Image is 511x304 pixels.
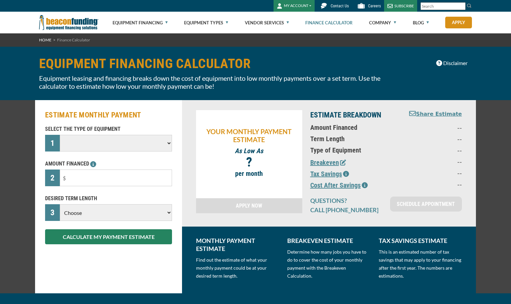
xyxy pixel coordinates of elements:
[413,12,429,33] a: Blog
[310,135,395,143] p: Term Length
[305,12,353,33] a: Finance Calculator
[196,198,302,213] a: APPLY NOW
[432,57,472,69] button: Disclaimer
[113,12,168,33] a: Equipment Financing
[199,158,299,166] p: ?
[310,206,382,214] p: CALL [PHONE_NUMBER]
[45,125,172,133] p: SELECT THE TYPE OF EQUIPMENT
[443,59,468,67] span: Disclaimer
[45,170,60,186] div: 2
[445,17,472,28] a: Apply
[310,110,395,120] p: ESTIMATE BREAKDOWN
[45,160,172,168] p: AMOUNT FINANCED
[368,4,381,8] span: Careers
[39,12,99,33] img: Beacon Funding Corporation logo
[409,110,462,118] button: Share Estimate
[287,237,370,245] p: BREAKEVEN ESTIMATE
[403,146,462,154] p: --
[39,74,398,90] p: Equipment leasing and financing breaks down the cost of equipment into low monthly payments over ...
[199,170,299,178] p: per month
[199,127,299,143] p: YOUR MONTHLY PAYMENT ESTIMATE
[45,135,60,151] div: 1
[403,135,462,143] p: --
[310,197,382,205] p: QUESTIONS?
[199,147,299,155] p: As Low As
[196,237,279,253] p: MONTHLY PAYMENT ESTIMATE
[369,12,396,33] a: Company
[379,237,462,245] p: TAX SAVINGS ESTIMATE
[39,37,51,42] a: HOME
[39,57,398,71] h1: EQUIPMENT FINANCING CALCULATOR
[45,204,60,221] div: 3
[45,110,172,120] h2: ESTIMATE MONTHLY PAYMENT
[390,197,462,212] a: SCHEDULE APPOINTMENT
[310,146,395,154] p: Type of Equipment
[403,169,462,177] p: --
[310,123,395,131] p: Amount Financed
[459,4,464,9] a: Clear search text
[60,170,172,186] input: $
[467,3,472,8] img: Search
[45,229,172,244] button: CALCULATE MY PAYMENT ESTIMATE
[403,180,462,188] p: --
[184,12,228,33] a: Equipment Types
[196,256,279,280] p: Find out the estimate of what your monthly payment could be at your desired term length.
[287,248,370,280] p: Determine how many jobs you have to do to cover the cost of your monthly payment with the Breakev...
[331,4,349,8] span: Contact Us
[403,123,462,131] p: --
[310,180,368,190] button: Cost After Savings
[403,158,462,166] p: --
[420,2,466,10] input: Search
[310,158,346,168] button: Breakeven
[245,12,289,33] a: Vendor Services
[57,37,90,42] span: Finance Calculator
[310,169,349,179] button: Tax Savings
[379,248,462,280] p: This is an estimated number of tax savings that may apply to your financing after the first year....
[45,195,172,203] p: DESIRED TERM LENGTH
